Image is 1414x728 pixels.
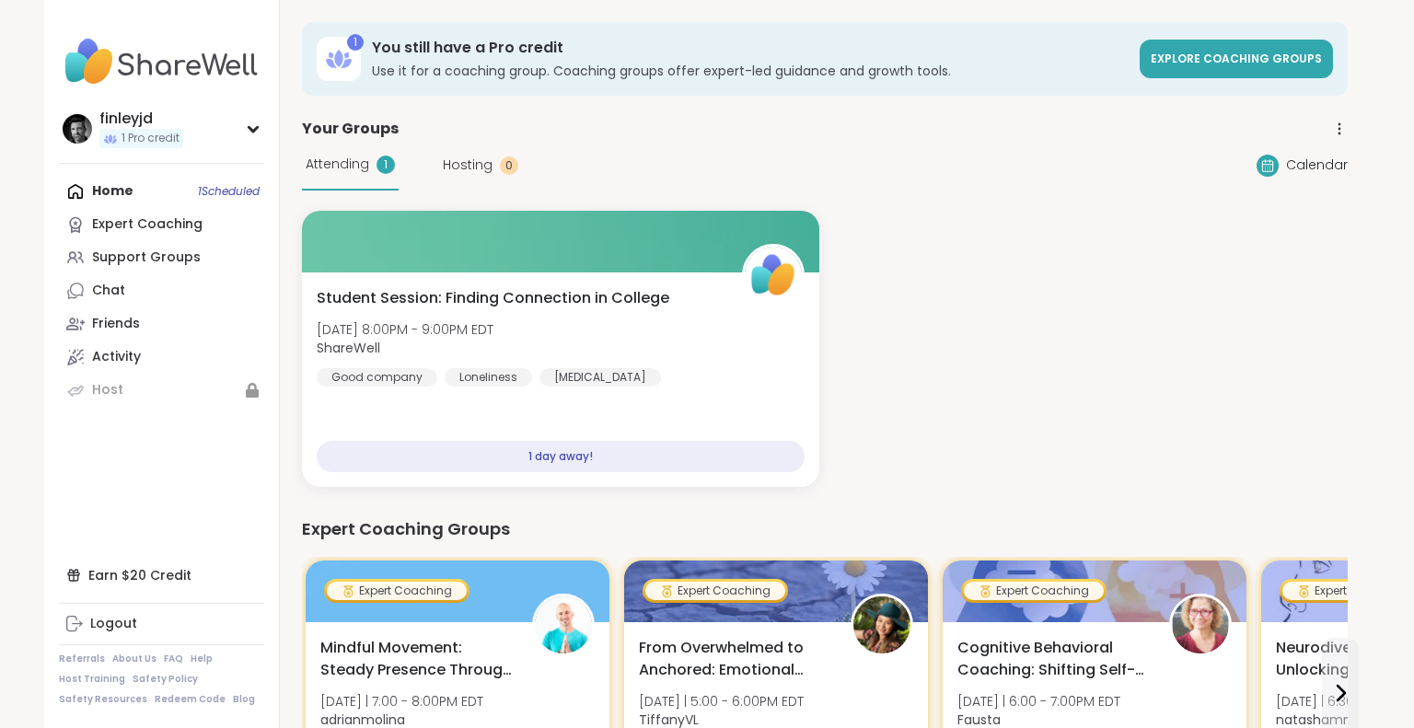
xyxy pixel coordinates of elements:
[317,441,805,472] div: 1 day away!
[99,109,183,129] div: finleyjd
[122,131,180,146] span: 1 Pro credit
[377,156,395,174] div: 1
[1140,40,1333,78] a: Explore Coaching Groups
[327,582,467,600] div: Expert Coaching
[1172,596,1229,653] img: Fausta
[92,315,140,333] div: Friends
[90,615,137,633] div: Logout
[59,607,264,641] a: Logout
[92,215,203,234] div: Expert Coaching
[59,653,105,665] a: Referrals
[443,156,493,175] span: Hosting
[302,118,399,140] span: Your Groups
[645,582,785,600] div: Expert Coaching
[92,282,125,300] div: Chat
[59,208,264,241] a: Expert Coaching
[535,596,592,653] img: adrianmolina
[1151,51,1322,66] span: Explore Coaching Groups
[372,38,1129,58] h3: You still have a Pro credit
[500,156,518,175] div: 0
[59,29,264,94] img: ShareWell Nav Logo
[92,348,141,366] div: Activity
[1286,156,1348,175] span: Calendar
[306,155,369,174] span: Attending
[59,241,264,274] a: Support Groups
[317,320,493,339] span: [DATE] 8:00PM - 9:00PM EDT
[853,596,910,653] img: TiffanyVL
[59,341,264,374] a: Activity
[320,692,483,711] span: [DATE] | 7:00 - 8:00PM EDT
[957,637,1149,681] span: Cognitive Behavioral Coaching: Shifting Self-Talk
[133,673,198,686] a: Safety Policy
[164,653,183,665] a: FAQ
[59,673,125,686] a: Host Training
[63,114,92,144] img: finleyjd
[639,692,804,711] span: [DATE] | 5:00 - 6:00PM EDT
[155,693,226,706] a: Redeem Code
[59,374,264,407] a: Host
[372,62,1129,80] h3: Use it for a coaching group. Coaching groups offer expert-led guidance and growth tools.
[539,368,661,387] div: [MEDICAL_DATA]
[639,637,830,681] span: From Overwhelmed to Anchored: Emotional Regulation
[59,274,264,307] a: Chat
[92,381,123,399] div: Host
[317,287,669,309] span: Student Session: Finding Connection in College
[59,693,147,706] a: Safety Resources
[320,637,512,681] span: Mindful Movement: Steady Presence Through Yoga
[92,248,201,267] div: Support Groups
[317,368,437,387] div: Good company
[317,339,380,357] b: ShareWell
[302,516,1348,542] div: Expert Coaching Groups
[445,368,532,387] div: Loneliness
[745,247,802,304] img: ShareWell
[957,692,1120,711] span: [DATE] | 6:00 - 7:00PM EDT
[191,653,213,665] a: Help
[112,653,156,665] a: About Us
[59,307,264,341] a: Friends
[347,34,364,51] div: 1
[964,582,1104,600] div: Expert Coaching
[233,693,255,706] a: Blog
[59,559,264,592] div: Earn $20 Credit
